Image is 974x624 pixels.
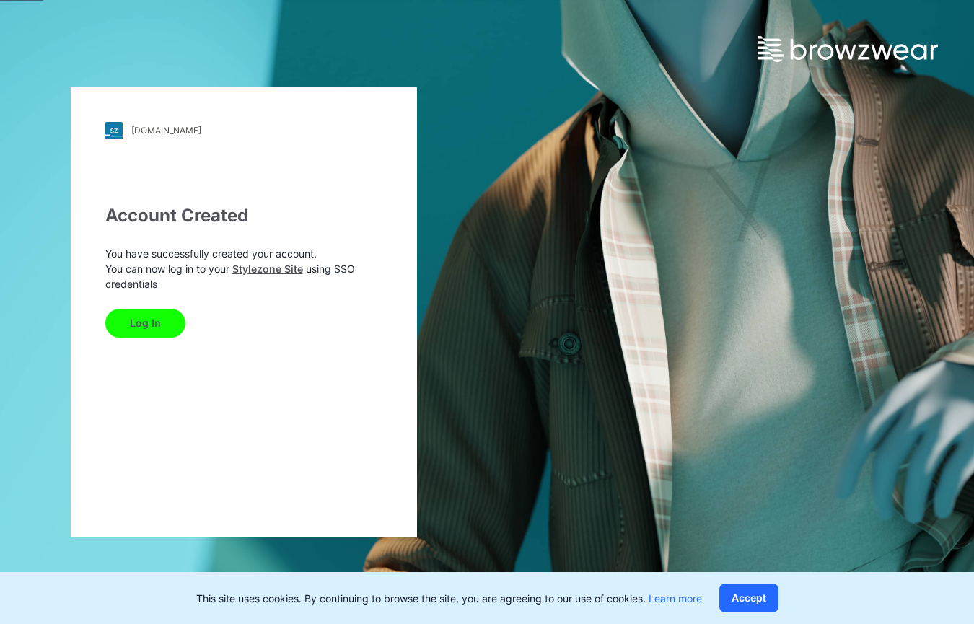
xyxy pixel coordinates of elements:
div: Account Created [105,203,382,229]
p: You can now log in to your using SSO credentials [105,261,382,291]
a: Learn more [649,592,702,605]
p: This site uses cookies. By continuing to browse the site, you are agreeing to our use of cookies. [196,591,702,606]
button: Accept [719,584,778,612]
a: [DOMAIN_NAME] [105,122,382,139]
a: Stylezone Site [232,263,303,275]
p: You have successfully created your account. [105,246,382,261]
div: [DOMAIN_NAME] [131,125,201,136]
img: browzwear-logo.e42bd6dac1945053ebaf764b6aa21510.svg [758,36,938,62]
button: Log In [105,309,185,338]
img: stylezone-logo.562084cfcfab977791bfbf7441f1a819.svg [105,122,123,139]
